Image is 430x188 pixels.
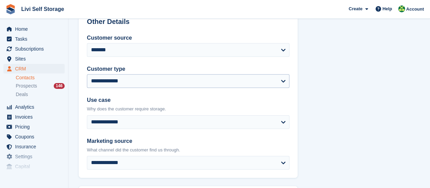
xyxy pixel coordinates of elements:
[87,65,289,73] label: Customer type
[87,96,289,104] label: Use case
[15,64,56,73] span: CRM
[15,34,56,44] span: Tasks
[382,5,392,12] span: Help
[3,122,65,132] a: menu
[15,102,56,112] span: Analytics
[5,4,16,14] img: stora-icon-8386f47178a22dfd0bd8f6a31ec36ba5ce8667c1dd55bd0f319d3a0aa187defe.svg
[3,142,65,151] a: menu
[87,137,289,145] label: Marketing source
[398,5,405,12] img: Alex Handyside
[3,102,65,112] a: menu
[3,44,65,54] a: menu
[3,132,65,142] a: menu
[3,34,65,44] a: menu
[87,18,289,26] h2: Other Details
[16,75,65,81] a: Contacts
[3,24,65,34] a: menu
[3,54,65,64] a: menu
[3,152,65,161] a: menu
[349,5,362,12] span: Create
[15,152,56,161] span: Settings
[3,162,65,171] a: menu
[15,44,56,54] span: Subscriptions
[87,34,289,42] label: Customer source
[87,147,289,153] p: What channel did the customer find us through.
[15,162,56,171] span: Capital
[15,142,56,151] span: Insurance
[15,122,56,132] span: Pricing
[16,91,28,98] span: Deals
[406,6,424,13] span: Account
[16,91,65,98] a: Deals
[15,132,56,142] span: Coupons
[87,106,289,112] p: Why does the customer require storage.
[16,83,37,89] span: Prospects
[54,83,65,89] div: 146
[3,112,65,122] a: menu
[18,3,67,15] a: Livi Self Storage
[15,24,56,34] span: Home
[3,64,65,73] a: menu
[15,112,56,122] span: Invoices
[15,54,56,64] span: Sites
[16,82,65,90] a: Prospects 146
